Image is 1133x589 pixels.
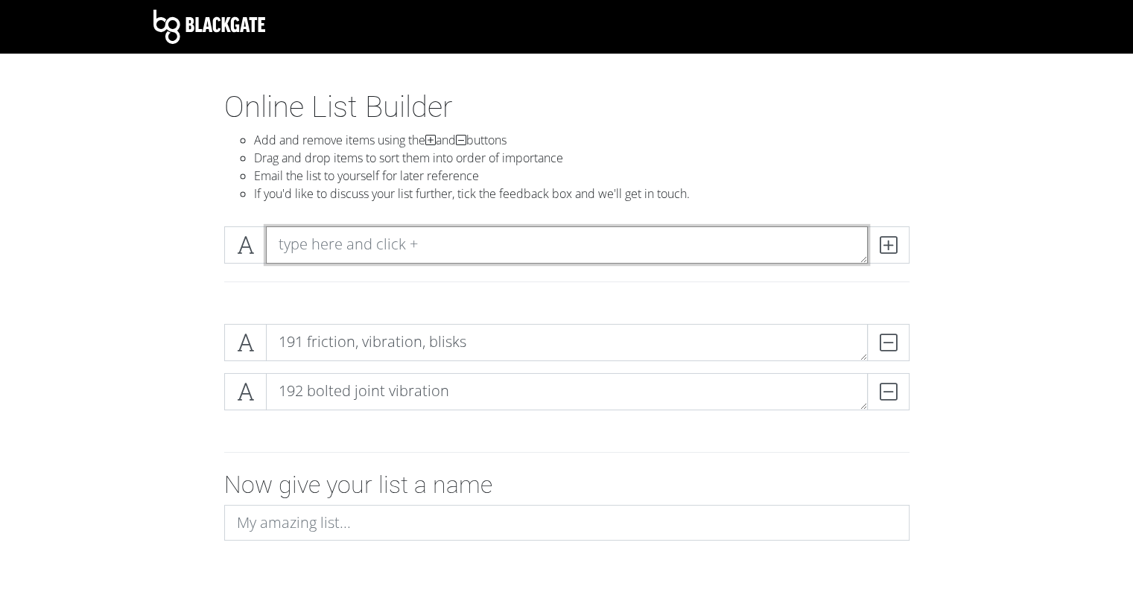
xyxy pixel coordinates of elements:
li: Add and remove items using the and buttons [254,131,910,149]
li: Email the list to yourself for later reference [254,167,910,185]
li: If you'd like to discuss your list further, tick the feedback box and we'll get in touch. [254,185,910,203]
li: Drag and drop items to sort them into order of importance [254,149,910,167]
h1: Online List Builder [224,89,910,125]
h2: Now give your list a name [224,471,910,499]
img: Blackgate [153,10,265,44]
input: My amazing list... [224,505,910,541]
